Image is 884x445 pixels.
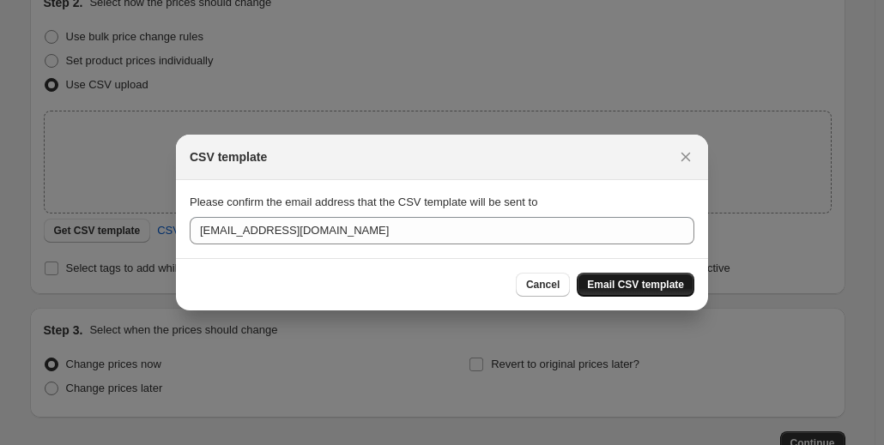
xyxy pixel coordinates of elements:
span: Cancel [526,278,560,292]
button: Cancel [516,273,570,297]
h2: CSV template [190,148,267,165]
span: Email CSV template [587,278,684,292]
span: Please confirm the email address that the CSV template will be sent to [190,195,537,208]
button: Close [674,145,698,169]
button: Email CSV template [577,273,694,297]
